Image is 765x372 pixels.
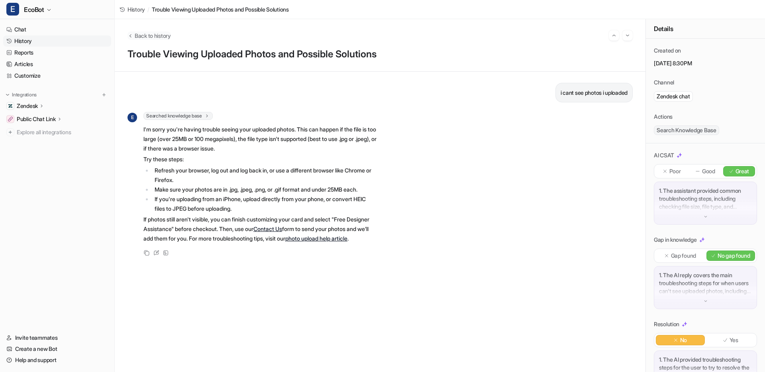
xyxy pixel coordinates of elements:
[3,127,111,138] a: Explore all integrations
[659,187,752,211] p: 1. The assistant provided common troubleshooting steps, including checking file size, file type, ...
[3,59,111,70] a: Articles
[680,336,687,344] p: No
[646,19,765,39] div: Details
[8,117,13,121] img: Public Chat Link
[669,167,681,175] p: Poor
[654,125,719,135] span: Search Knowledge Base
[6,128,14,136] img: explore all integrations
[152,194,377,213] li: If you're uploading from an iPhone, upload directly from your phone, or convert HEIC files to JPE...
[3,343,111,354] a: Create a new Bot
[3,91,39,99] button: Integrations
[101,92,107,98] img: menu_add.svg
[622,30,633,41] button: Go to next session
[730,336,738,344] p: Yes
[654,236,697,244] p: Gap in knowledge
[12,92,37,98] p: Integrations
[5,92,10,98] img: expand menu
[152,5,289,14] span: Trouble Viewing Uploaded Photos and Possible Solutions
[659,271,752,295] p: 1. The AI reply covers the main troubleshooting steps for when users can't see uploaded photos, i...
[718,252,750,260] p: No gap found
[609,30,619,41] button: Go to previous session
[143,155,377,164] p: Try these steps:
[152,166,377,185] li: Refresh your browser, log out and log back in, or use a different browser like Chrome or Firefox.
[561,88,628,98] p: i cant see photos i uploaded
[3,24,111,35] a: Chat
[17,102,38,110] p: Zendesk
[3,47,111,58] a: Reports
[8,104,13,108] img: Zendesk
[6,3,19,16] span: E
[143,215,377,243] p: If photos still aren't visible, you can finish customizing your card and select "Free Designer As...
[736,167,749,175] p: Great
[703,298,708,304] img: down-arrow
[3,35,111,47] a: History
[625,32,630,39] img: Next session
[24,4,44,15] span: EcoBot
[654,113,673,121] p: Actions
[143,112,213,120] span: Searched knowledge base
[127,5,145,14] span: History
[120,5,145,14] a: History
[654,47,681,55] p: Created on
[671,252,696,260] p: Gap found
[611,32,617,39] img: Previous session
[17,115,56,123] p: Public Chat Link
[654,78,674,86] p: Channel
[285,235,347,242] a: photo upload help article
[17,126,108,139] span: Explore all integrations
[703,214,708,219] img: down-arrow
[127,31,171,40] button: Back to history
[135,31,171,40] span: Back to history
[127,49,633,60] h1: Trouble Viewing Uploaded Photos and Possible Solutions
[127,113,137,122] span: E
[143,125,377,153] p: I'm sorry you're having trouble seeing your uploaded photos. This can happen if the file is too l...
[3,332,111,343] a: Invite teammates
[654,320,679,328] p: Resolution
[654,151,674,159] p: AI CSAT
[253,225,282,232] a: Contact Us
[147,5,149,14] span: /
[3,354,111,366] a: Help and support
[654,59,757,67] p: [DATE] 8:30PM
[702,167,715,175] p: Good
[657,92,690,100] p: Zendesk chat
[3,70,111,81] a: Customize
[152,185,377,194] li: Make sure your photos are in .jpg, .jpeg, .png, or .gif format and under 25MB each.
